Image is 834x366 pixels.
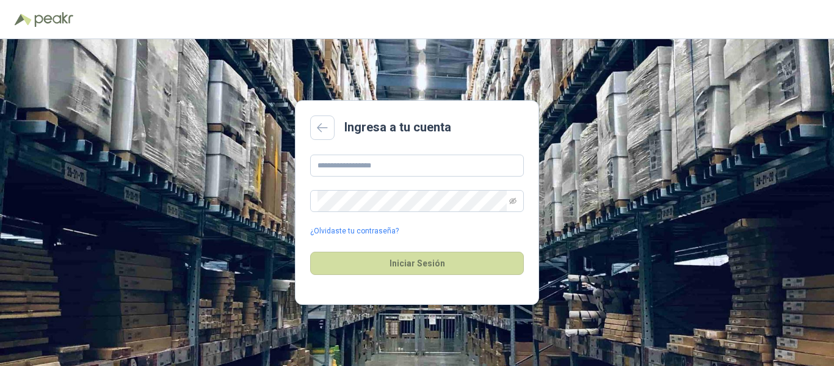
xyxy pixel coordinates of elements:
a: ¿Olvidaste tu contraseña? [310,225,399,237]
span: eye-invisible [509,197,517,205]
img: Logo [15,13,32,26]
h2: Ingresa a tu cuenta [344,118,451,137]
button: Iniciar Sesión [310,252,524,275]
img: Peakr [34,12,73,27]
